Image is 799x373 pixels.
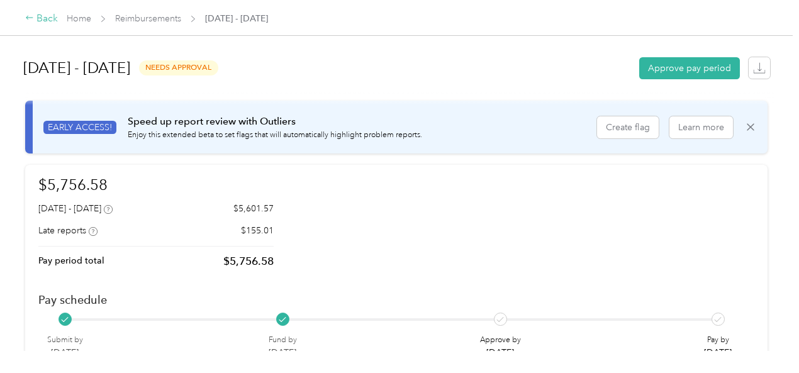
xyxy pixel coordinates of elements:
button: Learn more [669,116,733,138]
span: [DATE] - [DATE] [205,12,268,25]
a: Reimbursements [115,13,181,24]
p: Approve by [480,335,521,346]
button: Create flag [597,116,659,138]
p: Fund by [269,335,297,346]
iframe: Everlance-gr Chat Button Frame [729,303,799,373]
p: [DATE] [47,346,83,359]
div: [DATE] - [DATE] [38,202,113,215]
p: $5,756.58 [223,253,274,269]
h2: Pay schedule [38,293,754,306]
span: needs approval [139,60,218,75]
p: Submit by [47,335,83,346]
p: Pay by [704,335,732,346]
div: Late reports [38,224,98,237]
p: $5,601.57 [233,202,274,215]
p: [DATE] [480,346,521,359]
p: Pay period total [38,254,104,267]
p: Enjoy this extended beta to set flags that will automatically highlight problem reports. [128,130,422,141]
a: Home [67,13,91,24]
p: $155.01 [241,224,274,237]
h1: $5,756.58 [38,174,274,196]
p: Speed up report review with Outliers [128,114,422,130]
button: Approve pay period [639,57,740,79]
p: [DATE] [269,346,297,359]
h1: [DATE] - [DATE] [23,53,130,83]
p: [DATE] [704,346,732,359]
div: Back [25,11,58,26]
span: EARLY ACCESS! [43,121,116,134]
